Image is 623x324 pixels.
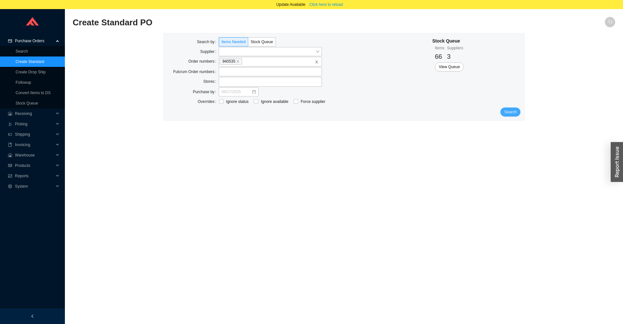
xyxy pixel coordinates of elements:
span: Reports [15,171,54,181]
span: credit-card [8,39,12,43]
span: Receiving [15,108,54,119]
span: Items Needed [221,40,246,44]
button: View Queue [435,62,464,71]
span: Invoicing [15,140,54,150]
span: close [236,60,239,63]
div: Items [435,45,444,51]
input: 940535closeclose [243,58,248,65]
span: System [15,181,54,192]
label: Supplier: [200,47,219,56]
span: Force supplier [298,98,328,105]
label: Fulcrum Order numbers [173,67,219,76]
a: Followup [16,80,31,85]
h2: Create Standard PO [73,17,480,28]
label: Stores [203,77,219,86]
span: Products [15,160,54,171]
span: Picking [15,119,54,129]
span: setting [8,184,12,188]
span: Click here to reload [309,1,343,8]
span: close [315,60,319,64]
div: Stock Queue [432,37,464,45]
span: read [8,164,12,168]
span: Warehouse [15,150,54,160]
span: left [31,314,34,318]
span: fund [8,174,12,178]
label: Purchase by [193,87,219,96]
input: 09/17/2025 [221,89,251,95]
label: Overrides [198,97,219,106]
span: 3 [447,53,451,60]
span: Search [504,109,517,115]
a: Stock Queue [16,101,38,106]
a: Search [16,49,28,54]
span: 940535 [220,58,242,65]
span: View Queue [439,64,460,70]
span: book [8,143,12,147]
label: Search by [197,37,219,46]
span: Shipping [15,129,54,140]
a: Convert Items to DS [16,91,51,95]
span: TJ [608,17,612,27]
span: 66 [435,53,442,60]
a: Create Standard [16,59,44,64]
button: Search [500,107,520,117]
span: Ignore available [258,98,291,105]
span: Purchase Orders [15,36,54,46]
div: Suppliers [447,45,463,51]
span: Stock Queue [250,40,273,44]
span: Ignore status [224,98,251,105]
a: Create Drop Ship [16,70,46,74]
label: Order numbers [188,57,219,66]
